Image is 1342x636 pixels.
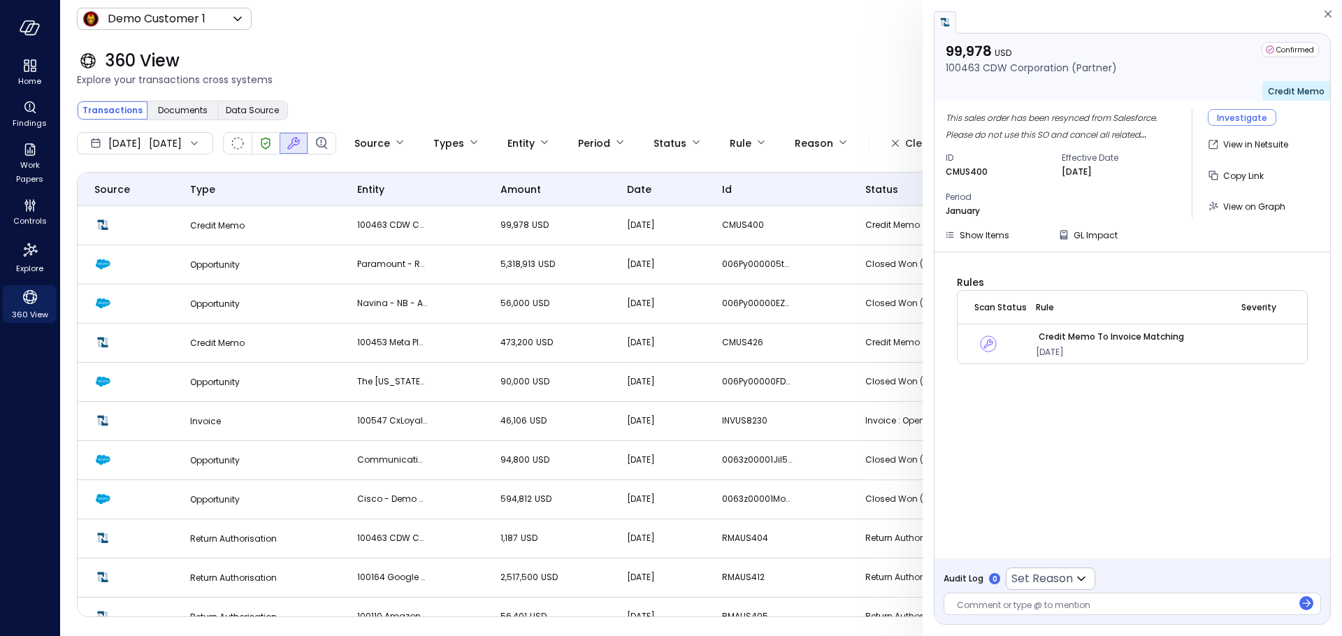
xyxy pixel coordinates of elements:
[722,257,792,271] p: 006Py000005tbGzIAI
[541,571,558,583] span: USD
[974,301,1027,315] span: Scan Status
[957,275,1308,290] span: Rules
[1204,133,1294,157] button: View in Netsuite
[13,214,47,228] span: Controls
[795,131,833,155] div: Reason
[190,572,277,584] span: Return Authorisation
[946,190,1051,204] span: Period
[865,492,935,506] p: Closed Won (Booked)
[533,454,549,465] span: USD
[82,10,99,27] img: Icon
[865,296,935,310] p: Closed Won (Booked)
[357,257,427,271] p: Paramount - REN+EXP - AD | DF | SN | PS | CO
[1223,138,1288,152] p: View in Netsuite
[500,182,541,197] span: amount
[12,308,48,321] span: 360 View
[190,376,240,388] span: Opportunity
[231,137,244,150] div: Not Scanned
[627,570,688,584] p: [DATE]
[77,72,1325,87] span: Explore your transactions cross systems
[974,335,1002,352] div: Fixed
[105,50,180,72] span: 360 View
[1039,330,1184,344] p: Credit Memo to Invoice Matching
[1262,42,1319,57] div: Confirmed
[357,492,427,506] p: Cisco - demo Adv for Government
[865,609,935,623] p: Return Authorisation : Refunded
[1062,151,1167,165] span: Effective Date
[1268,85,1325,97] span: Credit Memo
[190,493,240,505] span: Opportunity
[357,414,427,428] p: 100547 cxLoyalty
[722,570,792,584] p: RMAUS412
[960,229,1009,241] span: Show Items
[865,453,935,467] p: Closed Won (Booked)
[3,140,57,187] div: Work Papers
[357,296,427,310] p: Navina - NB - AD | SN
[500,492,570,506] p: 594,812
[533,297,549,309] span: USD
[94,608,111,625] img: Netsuite
[946,42,1117,60] p: 99,978
[500,296,570,310] p: 56,000
[94,530,111,547] img: Netsuite
[722,453,792,467] p: 0063z00001Jil5WAAR
[865,414,935,428] p: Invoice : Open
[627,531,688,545] p: [DATE]
[3,238,57,277] div: Explore
[946,109,1181,143] div: This sales order has been resynced from Salesforce. Please do not use this SO and cancel all rela...
[627,492,688,506] p: [DATE]
[1074,229,1118,241] span: GL Impact
[13,116,47,130] span: Findings
[1223,170,1264,182] span: Copy Link
[357,609,427,623] p: 100110 Amazon Web Services (Partner)
[627,182,651,197] span: date
[946,151,1051,165] span: ID
[1053,226,1123,243] button: GL Impact
[865,570,935,584] p: Return Authorisation : Refunded
[722,531,792,545] p: RMAUS404
[3,285,57,323] div: 360 View
[944,572,983,586] span: Audit Log
[627,296,688,310] p: [DATE]
[357,375,427,389] p: The [US_STATE] Times - EXP - DA-BR
[354,131,390,155] div: Source
[357,531,427,545] p: 100463 CDW Corporation (Partner)
[190,219,245,231] span: Credit Memo
[313,135,330,152] div: Finding
[158,103,208,117] span: Documents
[226,103,279,117] span: Data Source
[1204,164,1269,187] button: Copy Link
[722,182,732,197] span: id
[357,570,427,584] p: 100164 Google Cloud Platform (Partner)
[946,165,988,179] p: CMUS400
[1241,301,1276,315] span: severity
[357,335,427,349] p: 100453 Meta Platforms, Inc.
[530,414,547,426] span: USD
[1011,570,1073,587] p: Set Reason
[865,531,935,545] p: Return Authorisation : Refunded
[722,296,792,310] p: 006Py00000EZaq9IAD
[1036,328,1208,345] a: Credit Memo to Invoice Matching
[533,375,549,387] span: USD
[500,531,570,545] p: 1,187
[905,135,949,152] div: Clear (1)
[993,574,997,584] p: 0
[722,609,792,623] p: RMAUS405
[94,182,130,197] span: Source
[865,375,935,389] p: Closed Won (Booked)
[627,218,688,232] p: [DATE]
[94,412,111,429] img: Netsuite
[538,258,555,270] span: USD
[500,257,570,271] p: 5,318,913
[285,135,302,152] div: Fixed
[8,158,51,186] span: Work Papers
[500,570,570,584] p: 2,517,500
[3,56,57,89] div: Home
[939,226,1015,243] button: Show Items
[94,451,111,468] img: Salesforce
[257,135,274,152] div: Verified
[535,493,551,505] span: USD
[1062,165,1092,179] p: [DATE]
[357,453,427,467] p: Communications Data Group Inc - REN+EXP - AD
[1036,301,1054,315] span: rule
